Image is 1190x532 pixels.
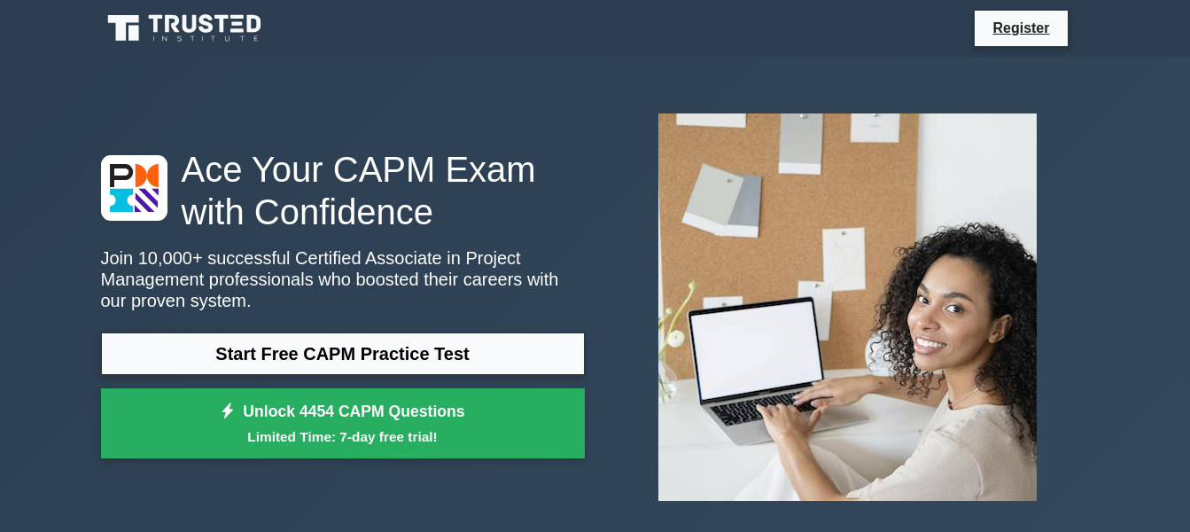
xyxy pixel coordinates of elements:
[982,17,1060,39] a: Register
[123,426,563,447] small: Limited Time: 7-day free trial!
[101,388,585,459] a: Unlock 4454 CAPM QuestionsLimited Time: 7-day free trial!
[101,148,585,233] h1: Ace Your CAPM Exam with Confidence
[101,332,585,375] a: Start Free CAPM Practice Test
[101,247,585,311] p: Join 10,000+ successful Certified Associate in Project Management professionals who boosted their...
